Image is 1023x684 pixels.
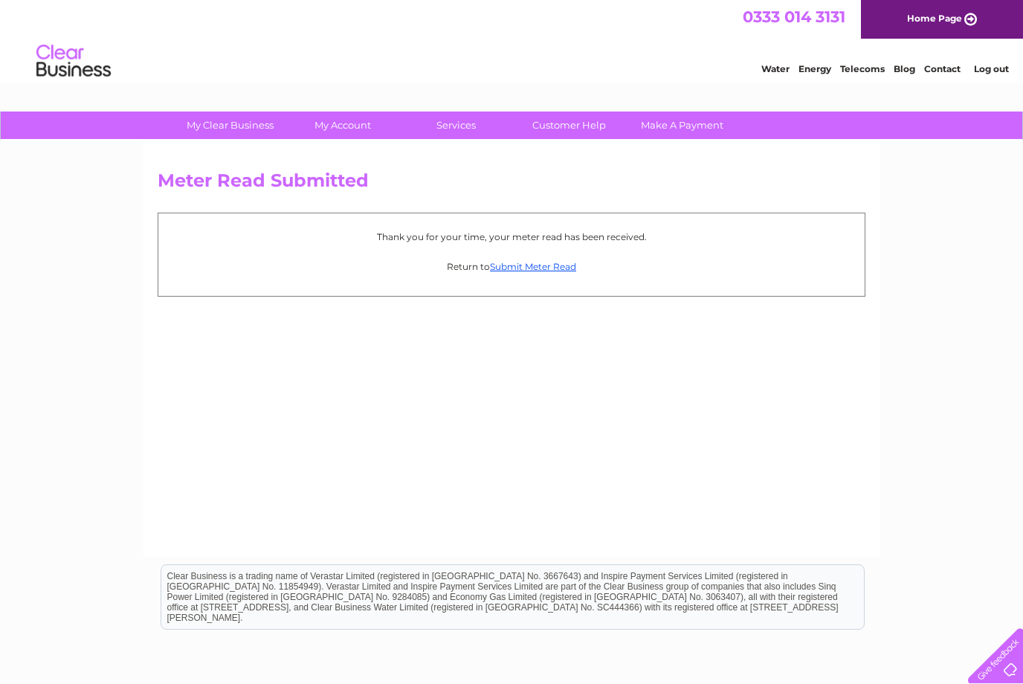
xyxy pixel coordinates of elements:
a: Make A Payment [621,112,743,139]
a: Telecoms [840,63,885,74]
p: Return to [166,259,857,274]
a: Contact [924,63,961,74]
img: logo.png [36,39,112,84]
h2: Meter Read Submitted [158,170,865,199]
div: Clear Business is a trading name of Verastar Limited (registered in [GEOGRAPHIC_DATA] No. 3667643... [161,8,864,72]
a: My Account [282,112,404,139]
a: Submit Meter Read [490,261,576,272]
a: Water [761,63,790,74]
a: Blog [894,63,915,74]
a: 0333 014 3131 [743,7,845,26]
a: Customer Help [508,112,630,139]
a: My Clear Business [169,112,291,139]
a: Log out [974,63,1009,74]
a: Energy [798,63,831,74]
a: Services [395,112,517,139]
p: Thank you for your time, your meter read has been received. [166,230,857,244]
